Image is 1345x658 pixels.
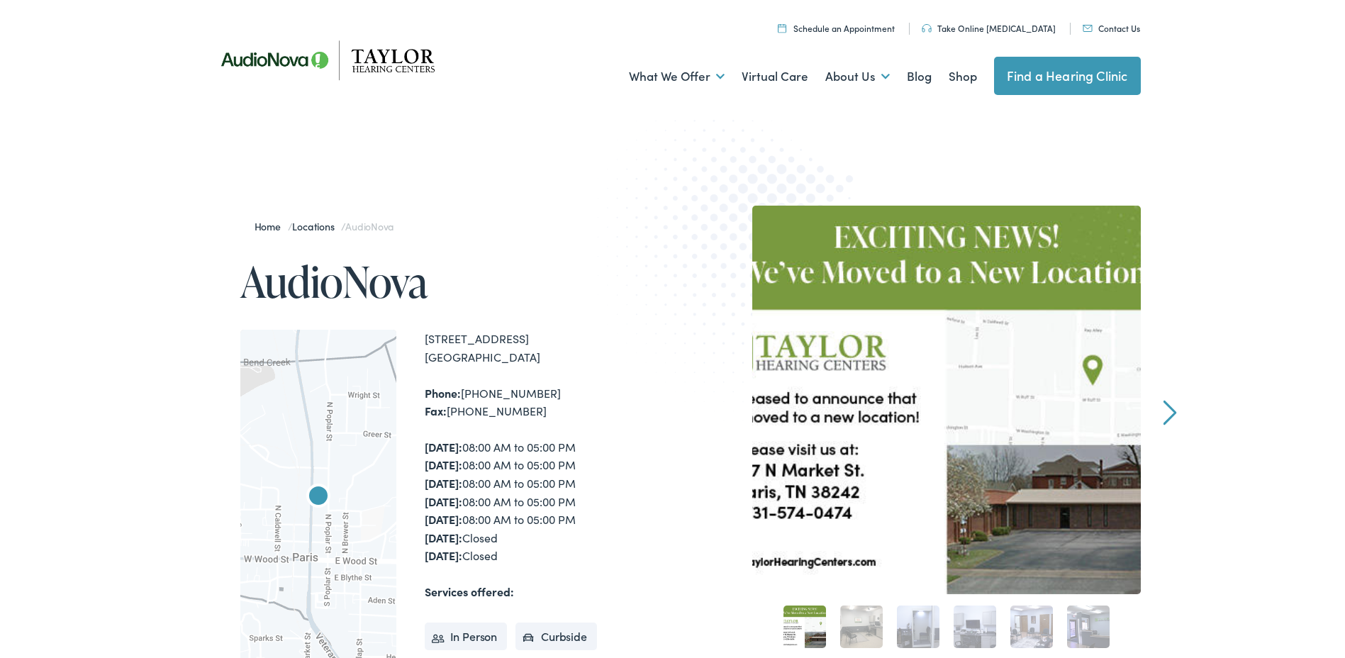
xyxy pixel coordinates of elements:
[425,511,462,527] strong: [DATE]:
[255,219,394,233] span: / /
[425,457,462,472] strong: [DATE]:
[897,606,939,648] a: 3
[1163,400,1176,425] a: Next
[840,606,883,648] a: 2
[922,24,932,33] img: utility icon
[1083,22,1140,34] a: Contact Us
[629,50,725,103] a: What We Offer
[994,57,1141,95] a: Find a Hearing Clinic
[954,606,996,648] a: 4
[783,606,826,648] a: 1
[1010,606,1053,648] a: 5
[922,22,1056,34] a: Take Online [MEDICAL_DATA]
[425,475,462,491] strong: [DATE]:
[425,584,514,599] strong: Services offered:
[425,330,673,366] div: [STREET_ADDRESS] [GEOGRAPHIC_DATA]
[825,50,890,103] a: About Us
[778,22,895,34] a: Schedule an Appointment
[425,530,462,545] strong: [DATE]:
[255,219,288,233] a: Home
[425,384,673,420] div: [PHONE_NUMBER] [PHONE_NUMBER]
[240,258,673,305] h1: AudioNova
[425,493,462,509] strong: [DATE]:
[425,438,673,565] div: 08:00 AM to 05:00 PM 08:00 AM to 05:00 PM 08:00 AM to 05:00 PM 08:00 AM to 05:00 PM 08:00 AM to 0...
[345,219,394,233] span: AudioNova
[907,50,932,103] a: Blog
[778,23,786,33] img: utility icon
[425,547,462,563] strong: [DATE]:
[425,623,508,651] li: In Person
[515,623,597,651] li: Curbside
[292,219,341,233] a: Locations
[301,481,335,515] div: AudioNova
[1083,25,1093,32] img: utility icon
[1067,606,1110,648] a: 6
[742,50,808,103] a: Virtual Care
[425,403,447,418] strong: Fax:
[425,385,461,401] strong: Phone:
[949,50,977,103] a: Shop
[425,439,462,455] strong: [DATE]:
